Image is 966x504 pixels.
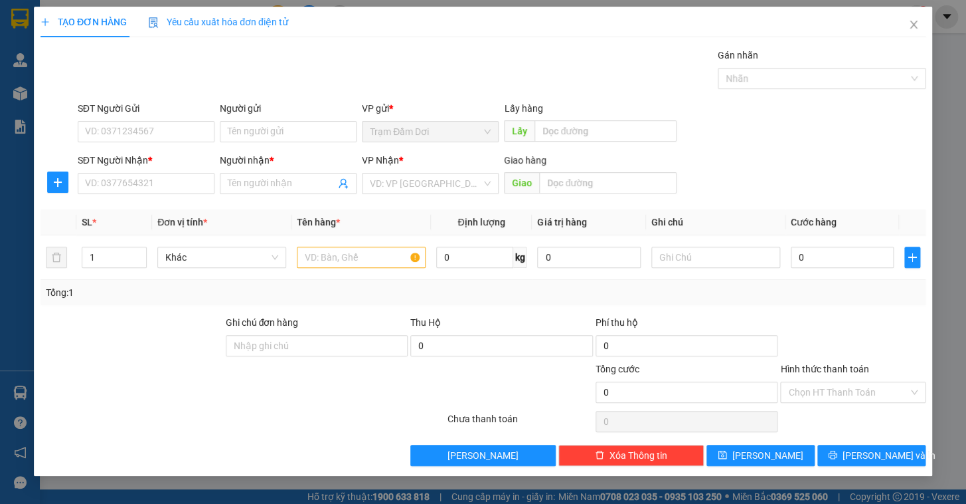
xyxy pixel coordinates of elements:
span: [PERSON_NAME] và In [843,448,935,463]
div: Người gửi [220,101,357,116]
span: Thu Hộ [410,317,441,328]
span: Gửi: [11,13,32,27]
span: Lấy [504,120,534,142]
span: Đơn vị tính [157,217,207,227]
input: VD: Bàn, Ghế [297,247,426,268]
span: Yêu cầu xuất hóa đơn điện tử [148,17,288,27]
span: plus [48,177,68,188]
div: Trạm [PERSON_NAME] [86,11,193,43]
button: save[PERSON_NAME] [706,445,815,466]
div: SĐT Người Gửi [78,101,214,116]
input: 0 [537,247,641,268]
button: delete [46,247,67,268]
div: VP gửi [362,101,499,116]
span: Lấy hàng [504,103,542,114]
span: [PERSON_NAME] [447,448,519,463]
div: SĐT Người Nhận [78,153,214,168]
span: save [718,450,727,461]
div: Chưa thanh toán [446,412,594,435]
span: CC : [84,89,103,103]
input: Ghi chú đơn hàng [225,335,408,356]
span: Giá trị hàng [537,217,586,227]
div: Người nhận [220,153,357,168]
span: VP Nhận [362,155,399,166]
span: Giao hàng [504,155,546,166]
button: plus [904,247,920,268]
span: Nhận: [86,13,118,27]
span: Cước hàng [791,217,837,227]
span: user-add [338,178,349,189]
div: Phí thu hộ [596,315,778,335]
button: Close [895,7,932,44]
button: deleteXóa Thông tin [558,445,704,466]
div: 500.000 [84,86,194,104]
span: plus [40,17,50,27]
input: Dọc đường [539,172,677,193]
label: Gán nhãn [718,50,758,61]
span: plus [905,252,920,263]
span: Định lượng [457,217,505,227]
span: kg [513,247,526,268]
button: plus [47,172,68,193]
div: vuong [86,43,193,59]
div: Trạm Đầm Dơi [11,11,77,43]
div: 0941740642 [86,59,193,78]
span: SL [82,217,92,227]
input: Ghi Chú [651,247,780,268]
span: Khác [165,247,278,267]
span: Xóa Thông tin [609,448,667,463]
th: Ghi chú [646,209,785,235]
button: printer[PERSON_NAME] và In [817,445,926,466]
span: Trạm Đầm Dơi [370,122,491,142]
label: Hình thức thanh toán [780,364,868,374]
span: close [908,19,919,30]
span: Giao [504,172,539,193]
span: delete [595,450,604,461]
span: TẠO ĐƠN HÀNG [40,17,127,27]
span: Tổng cước [596,364,639,374]
label: Ghi chú đơn hàng [225,317,298,328]
input: Dọc đường [534,120,677,142]
span: [PERSON_NAME] [732,448,803,463]
button: [PERSON_NAME] [410,445,556,466]
span: printer [828,450,837,461]
img: icon [148,17,159,28]
span: Tên hàng [297,217,340,227]
div: Tổng: 1 [46,285,374,300]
